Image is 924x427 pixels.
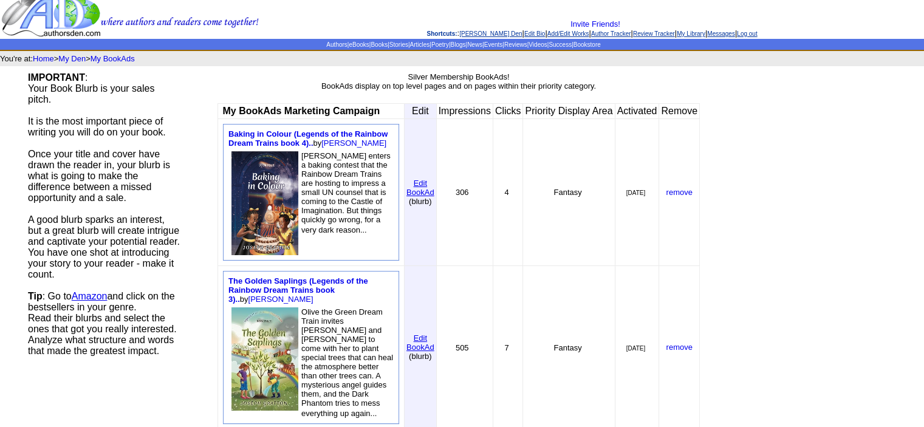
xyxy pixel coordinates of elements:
[456,343,469,352] font: 505
[72,291,108,301] a: Amazon
[28,291,43,301] b: Tip
[406,332,434,352] a: EditBookAd
[547,30,589,37] a: Add/Edit Works
[409,352,432,361] font: (blurb)
[406,177,434,197] a: EditBookAd
[326,41,347,48] a: Authors
[525,106,612,116] font: Priority Display Area
[409,41,429,48] a: Articles
[450,41,465,48] a: Blogs
[553,343,581,352] font: Fantasy
[504,41,527,48] a: Reviews
[467,41,482,48] a: News
[707,30,735,37] a: Messages
[228,276,368,304] font: by
[459,30,522,37] a: [PERSON_NAME] Den
[301,151,391,234] font: [PERSON_NAME] enters a baking contest that the Rainbow Dream Trains are hosting to impress a smal...
[626,345,645,352] font: [DATE]
[409,197,432,206] font: (blurb)
[389,41,408,48] a: Stories
[570,19,620,29] a: Invite Friends!
[633,30,675,37] a: Review Tracker
[58,54,86,63] a: My Den
[549,41,572,48] a: Success
[261,19,923,38] div: : | | | | | | |
[737,30,757,37] a: Log out
[222,106,380,116] b: My BookAds Marketing Campaign
[321,72,596,91] font: Silver Membership BookAds! BookAds display on top level pages and on pages within their priority ...
[626,190,645,196] font: [DATE]
[495,106,521,116] font: Clicks
[431,41,449,48] a: Poetry
[456,188,469,197] font: 306
[439,106,491,116] font: Impressions
[484,41,503,48] a: Events
[349,41,369,48] a: eBooks
[426,30,457,37] span: Shortcuts:
[301,307,393,418] font: Olive the Green Dream Train invites [PERSON_NAME] and [PERSON_NAME] to come with her to plant spe...
[248,295,313,304] a: [PERSON_NAME]
[677,30,705,37] a: My Library
[228,129,388,148] a: Baking in Colour (Legends of the Rainbow Dream Trains book 4)..
[573,41,601,48] a: Bookstore
[28,72,85,83] b: IMPORTANT
[371,41,388,48] a: Books
[228,129,388,148] font: by
[321,138,386,148] a: [PERSON_NAME]
[28,72,180,356] font: : Your Book Blurb is your sales pitch. It is the most important piece of writing you will do on y...
[524,30,545,37] a: Edit Bio
[529,41,547,48] a: Videos
[591,30,631,37] a: Author Tracker
[406,333,434,352] font: Edit BookAd
[231,151,298,255] img: 80795.jpeg
[33,54,54,63] a: Home
[661,106,697,116] font: Remove
[505,343,509,352] font: 7
[412,106,429,116] font: Edit
[91,54,135,63] a: My BookAds
[231,307,298,411] img: 80762.jpeg
[617,106,657,116] font: Activated
[666,188,692,197] a: remove
[406,179,434,197] font: Edit BookAd
[553,188,581,197] font: Fantasy
[666,343,692,352] a: remove
[505,188,509,197] font: 4
[228,276,368,304] a: The Golden Saplings (Legends of the Rainbow Dream Trains book 3)..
